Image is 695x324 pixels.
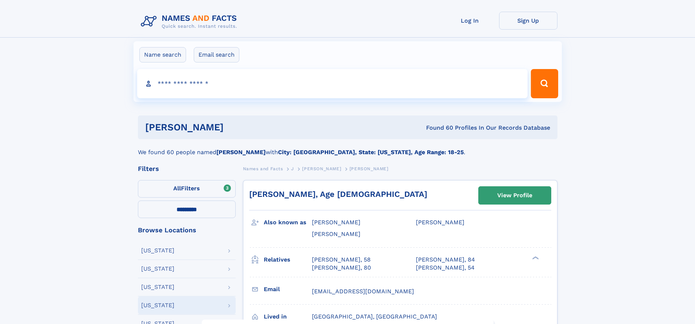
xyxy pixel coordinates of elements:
label: Name search [139,47,186,62]
div: We found 60 people named with . [138,139,557,157]
div: Filters [138,165,236,172]
a: [PERSON_NAME], 58 [312,256,371,264]
div: [US_STATE] [141,302,174,308]
label: Filters [138,180,236,198]
div: Browse Locations [138,227,236,233]
h3: Also known as [264,216,312,229]
h3: Lived in [264,310,312,323]
span: [PERSON_NAME] [312,219,360,226]
div: [US_STATE] [141,248,174,254]
h3: Email [264,283,312,296]
h1: [PERSON_NAME] [145,123,325,132]
span: [PERSON_NAME] [350,166,389,171]
span: All [173,185,181,192]
a: View Profile [479,187,551,204]
img: Logo Names and Facts [138,12,243,31]
b: City: [GEOGRAPHIC_DATA], State: [US_STATE], Age Range: 18-25 [278,149,464,156]
div: [US_STATE] [141,284,174,290]
div: Found 60 Profiles In Our Records Database [325,124,550,132]
a: [PERSON_NAME], Age [DEMOGRAPHIC_DATA] [249,190,427,199]
b: [PERSON_NAME] [216,149,266,156]
a: [PERSON_NAME], 54 [416,264,475,272]
span: J [291,166,294,171]
a: Sign Up [499,12,557,30]
span: [PERSON_NAME] [312,230,360,237]
a: J [291,164,294,173]
input: search input [137,69,528,98]
a: [PERSON_NAME], 84 [416,256,475,264]
label: Email search [194,47,239,62]
button: Search Button [531,69,558,98]
span: [EMAIL_ADDRESS][DOMAIN_NAME] [312,288,414,295]
span: [PERSON_NAME] [302,166,341,171]
a: [PERSON_NAME] [302,164,341,173]
span: [GEOGRAPHIC_DATA], [GEOGRAPHIC_DATA] [312,313,437,320]
a: Log In [441,12,499,30]
div: View Profile [497,187,532,204]
div: ❯ [530,255,539,260]
a: [PERSON_NAME], 80 [312,264,371,272]
h3: Relatives [264,254,312,266]
span: [PERSON_NAME] [416,219,464,226]
a: Names and Facts [243,164,283,173]
div: [US_STATE] [141,266,174,272]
